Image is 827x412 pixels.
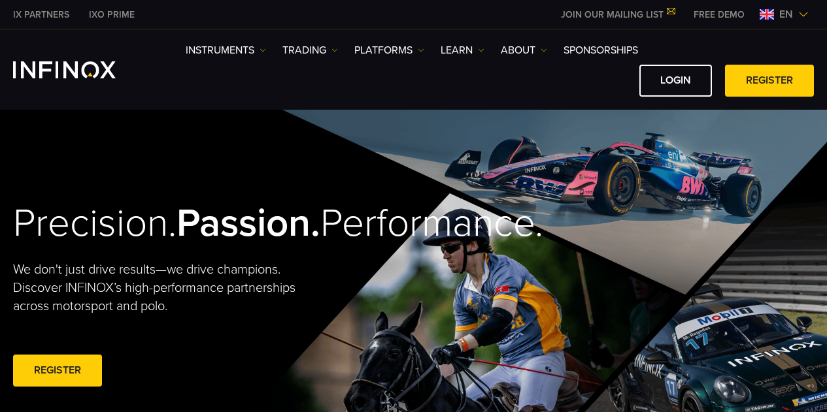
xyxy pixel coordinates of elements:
[13,61,146,78] a: INFINOX Logo
[564,42,638,58] a: SPONSORSHIPS
[501,42,547,58] a: ABOUT
[774,7,798,22] span: en
[441,42,484,58] a: Learn
[354,42,424,58] a: PLATFORMS
[3,8,79,22] a: INFINOX
[13,355,102,387] a: REGISTER
[13,261,301,315] p: We don't just drive results—we drive champions. Discover INFINOX’s high-performance partnerships ...
[684,8,754,22] a: INFINOX MENU
[282,42,338,58] a: TRADING
[177,200,320,247] strong: Passion.
[551,9,684,20] a: JOIN OUR MAILING LIST
[186,42,266,58] a: Instruments
[639,65,712,97] a: LOGIN
[725,65,814,97] a: REGISTER
[79,8,144,22] a: INFINOX
[13,200,373,247] h2: Precision. Performance.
